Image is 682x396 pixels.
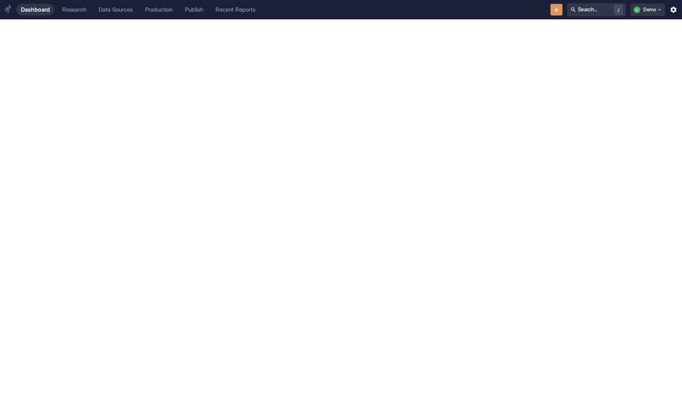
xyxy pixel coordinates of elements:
[185,6,203,13] div: Publish
[58,4,91,15] a: Research
[211,4,260,15] a: Recent Reports
[99,6,133,13] div: Data Sources
[16,4,55,15] a: Dashboard
[62,6,86,13] div: Research
[567,3,626,16] button: Search.../
[21,6,50,13] div: Dashboard
[215,6,255,13] div: Recent Reports
[180,4,208,15] a: Publish
[94,4,137,15] a: Data Sources
[631,3,665,16] button: LDemo
[634,7,640,13] div: L
[145,6,173,13] div: Production
[550,4,562,16] button: New Resource
[140,4,177,15] a: Production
